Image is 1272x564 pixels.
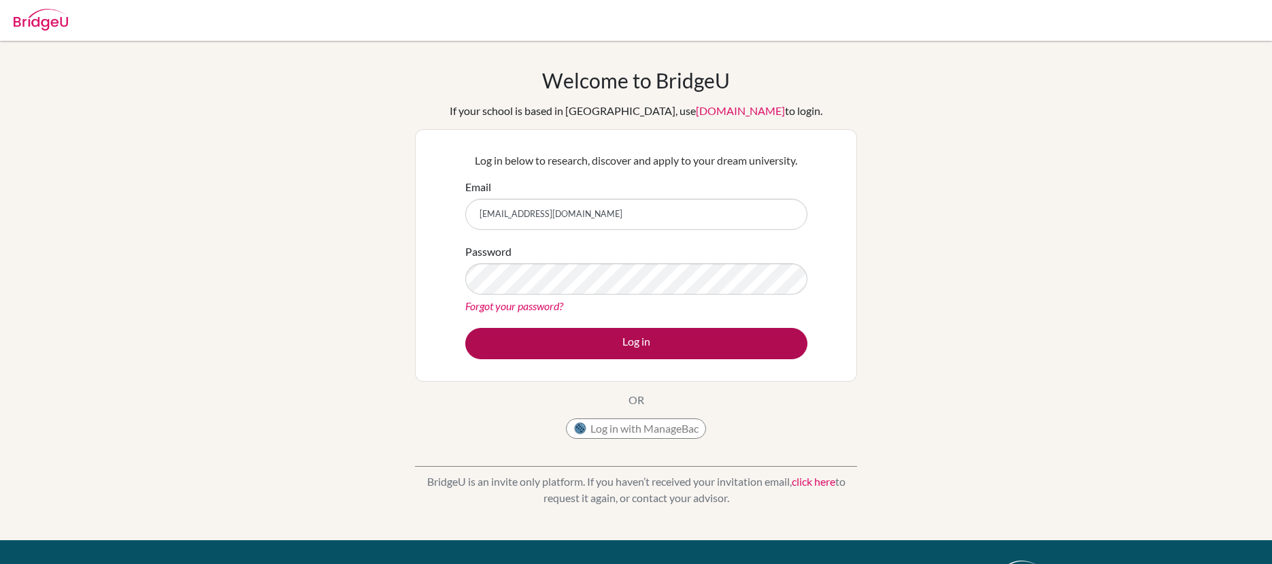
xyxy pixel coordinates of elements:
label: Email [465,179,491,195]
a: click here [792,475,835,488]
button: Log in [465,328,807,359]
img: Bridge-U [14,9,68,31]
label: Password [465,244,512,260]
p: OR [629,392,644,408]
button: Log in with ManageBac [566,418,706,439]
h1: Welcome to BridgeU [542,68,730,93]
a: Forgot your password? [465,299,563,312]
div: If your school is based in [GEOGRAPHIC_DATA], use to login. [450,103,822,119]
p: BridgeU is an invite only platform. If you haven’t received your invitation email, to request it ... [415,474,857,506]
p: Log in below to research, discover and apply to your dream university. [465,152,807,169]
a: [DOMAIN_NAME] [696,104,785,117]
